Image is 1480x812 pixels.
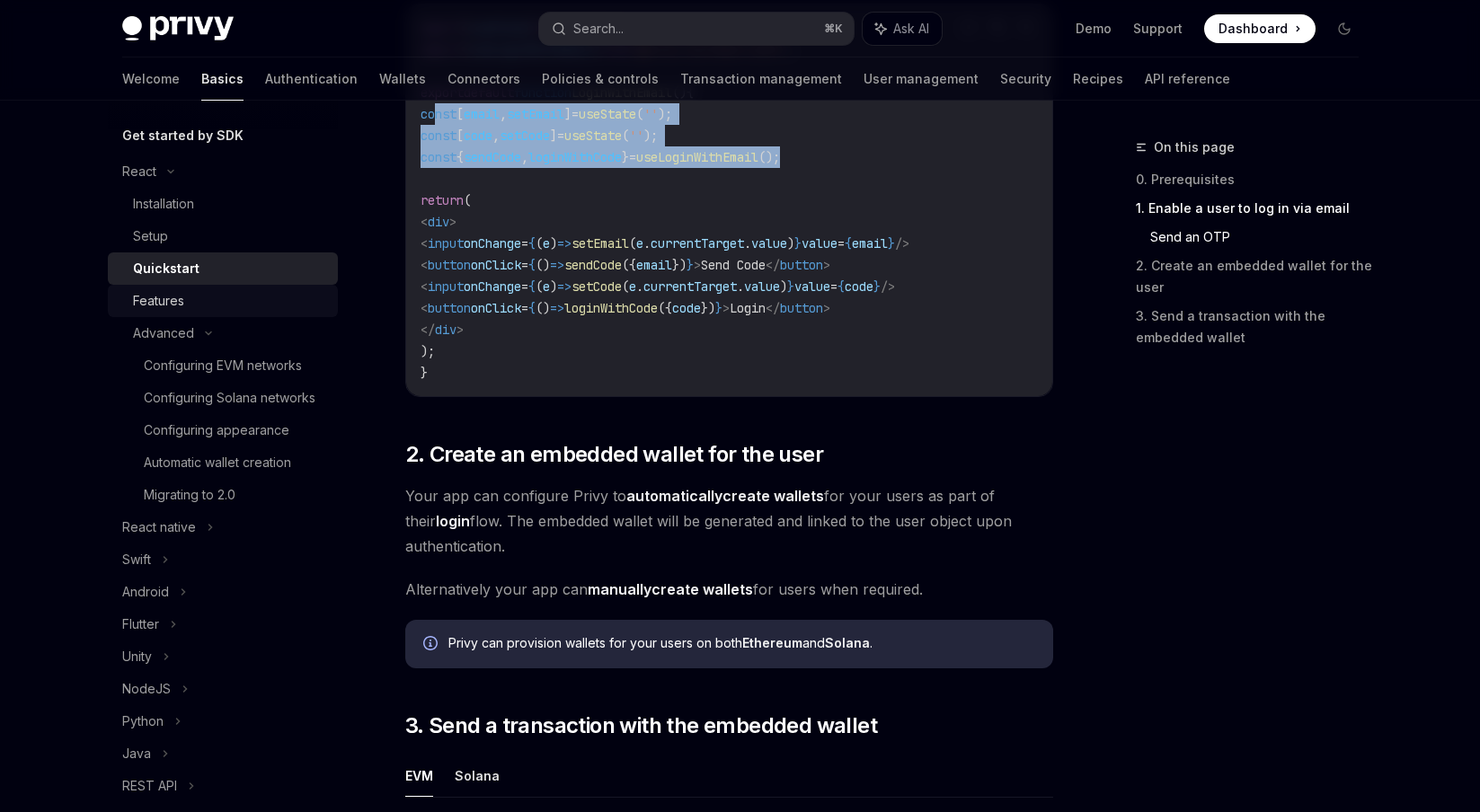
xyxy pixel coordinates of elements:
[701,300,715,316] span: })
[539,13,854,45] button: Search...⌘K
[464,235,521,252] span: onChange
[507,106,564,122] span: setEmail
[643,128,658,144] span: );
[144,484,235,506] div: Migrating to 2.0
[492,128,500,144] span: ,
[521,235,528,252] span: =
[421,149,456,165] span: const
[144,387,315,409] div: Configuring Solana networks
[421,322,435,338] span: </
[421,214,428,230] span: <
[751,235,787,252] span: value
[564,257,622,273] span: sendCode
[108,479,338,511] a: Migrating to 2.0
[658,106,672,122] span: );
[744,278,780,295] span: value
[536,257,550,273] span: ()
[643,235,651,252] span: .
[823,300,830,316] span: >
[766,300,780,316] span: </
[144,419,289,441] div: Configuring appearance
[122,678,171,700] div: NodeJS
[421,278,428,295] span: <
[550,257,564,273] span: =>
[651,235,744,252] span: currentTarget
[500,128,550,144] span: setCode
[471,257,521,273] span: onClick
[471,300,521,316] span: onClick
[629,128,643,144] span: ''
[448,634,1035,654] div: Privy can provision wallets for your users on both and .
[536,235,543,252] span: (
[122,516,196,538] div: React native
[436,512,470,530] strong: login
[622,257,636,273] span: ({
[780,278,787,295] span: )
[852,235,888,252] span: email
[521,257,528,273] span: =
[1136,194,1373,223] a: 1. Enable a user to log in via email
[1204,14,1316,43] a: Dashboard
[122,775,177,797] div: REST API
[122,646,152,667] div: Unity
[122,613,159,635] div: Flutter
[588,580,753,599] a: manuallycreate wallets
[265,57,358,101] a: Authentication
[456,128,464,144] span: [
[629,278,636,295] span: e
[421,300,428,316] span: <
[521,300,528,316] span: =
[766,257,780,273] span: </
[1136,165,1373,194] a: 0. Prerequisites
[448,57,520,101] a: Connectors
[122,16,234,41] img: dark logo
[1076,20,1112,38] a: Demo
[536,278,543,295] span: (
[133,322,194,344] div: Advanced
[500,106,507,122] span: ,
[550,128,557,144] span: ]
[528,300,536,316] span: {
[1133,20,1183,38] a: Support
[787,235,794,252] span: )
[588,580,651,598] strong: manually
[405,755,433,797] button: EVM
[1073,57,1123,101] a: Recipes
[528,278,536,295] span: {
[108,349,338,382] a: Configuring EVM networks
[1000,57,1051,101] a: Security
[405,711,877,740] span: 3. Send a transaction with the embedded wallet
[133,225,168,247] div: Setup
[780,300,823,316] span: button
[550,300,564,316] span: =>
[794,235,802,252] span: }
[629,149,636,165] span: =
[742,635,802,650] strong: Ethereum
[1136,302,1373,352] a: 3. Send a transaction with the embedded wallet
[895,235,909,252] span: />
[122,743,151,764] div: Java
[622,149,629,165] span: }
[557,235,572,252] span: =>
[557,278,572,295] span: =>
[837,235,845,252] span: =
[629,235,636,252] span: (
[672,257,687,273] span: })
[626,487,824,506] a: automaticallycreate wallets
[428,214,449,230] span: div
[536,300,550,316] span: ()
[379,57,426,101] a: Wallets
[122,549,151,570] div: Swift
[687,257,694,273] span: }
[464,106,500,122] span: email
[421,128,456,144] span: const
[780,257,823,273] span: button
[428,278,464,295] span: input
[701,257,766,273] span: Send Code
[122,125,244,146] h5: Get started by SDK
[715,300,722,316] span: }
[744,235,751,252] span: .
[636,149,758,165] span: useLoginWithEmail
[737,278,744,295] span: .
[133,193,194,215] div: Installation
